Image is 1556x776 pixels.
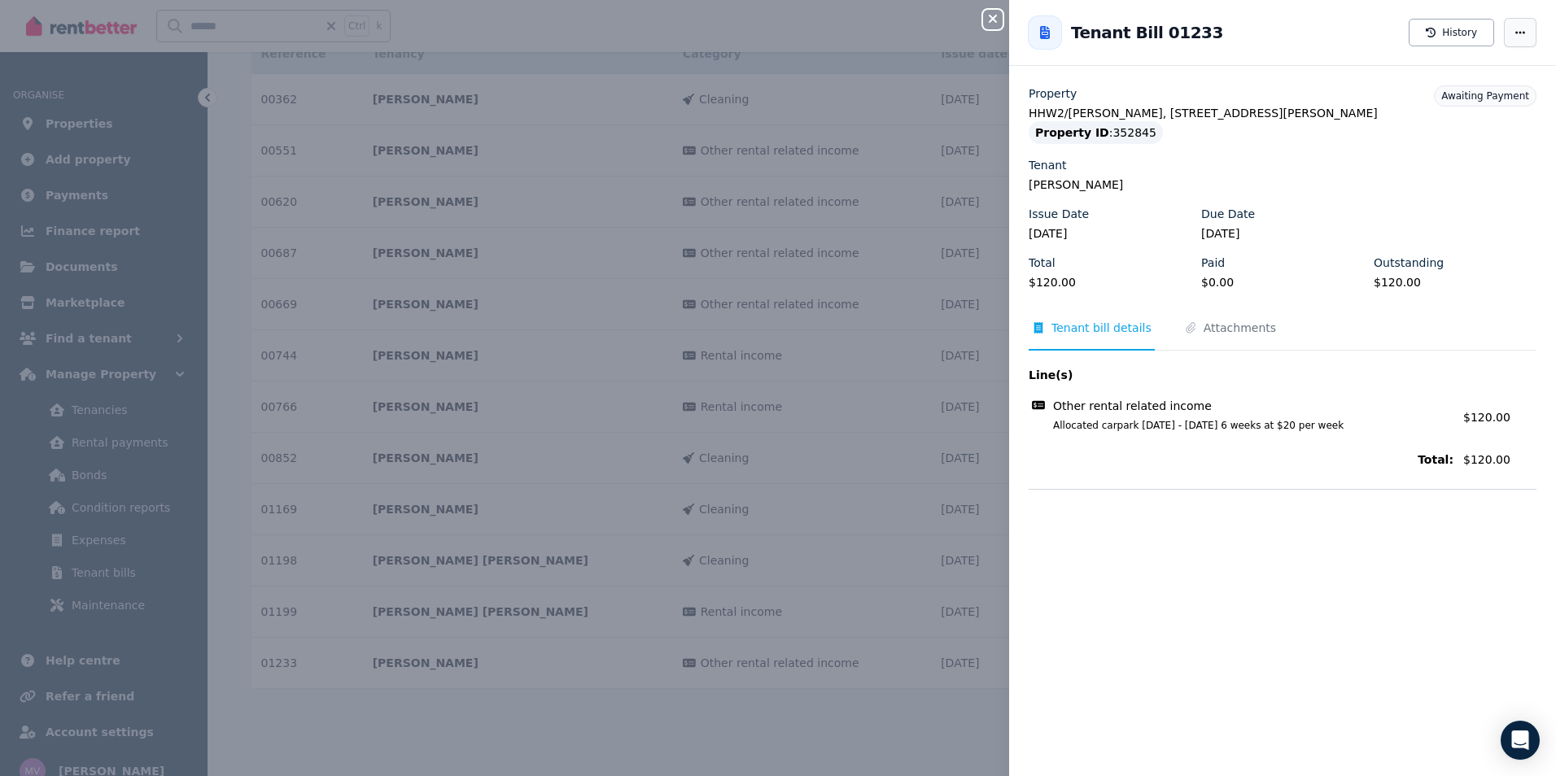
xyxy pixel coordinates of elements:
[1029,451,1453,468] span: Total:
[1201,225,1364,242] legend: [DATE]
[1029,85,1077,102] label: Property
[1029,121,1163,144] div: : 352845
[1035,124,1109,141] span: Property ID
[1201,255,1225,271] label: Paid
[1071,21,1223,44] h2: Tenant Bill 01233
[1029,177,1536,193] legend: [PERSON_NAME]
[1374,274,1536,290] legend: $120.00
[1051,320,1152,336] span: Tenant bill details
[1029,320,1536,351] nav: Tabs
[1029,367,1453,383] span: Line(s)
[1374,255,1444,271] label: Outstanding
[1441,90,1529,102] span: Awaiting Payment
[1029,225,1191,242] legend: [DATE]
[1463,451,1536,468] span: $120.00
[1029,105,1536,121] legend: HHW2/[PERSON_NAME], [STREET_ADDRESS][PERSON_NAME]
[1053,398,1212,414] span: Other rental related income
[1029,157,1067,173] label: Tenant
[1029,206,1089,222] label: Issue Date
[1409,19,1494,46] button: History
[1204,320,1276,336] span: Attachments
[1034,419,1453,432] span: Allocated carpark [DATE] - [DATE] 6 weeks at $20 per week
[1463,411,1510,424] span: $120.00
[1201,274,1364,290] legend: $0.00
[1029,255,1056,271] label: Total
[1201,206,1255,222] label: Due Date
[1501,721,1540,760] div: Open Intercom Messenger
[1029,274,1191,290] legend: $120.00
